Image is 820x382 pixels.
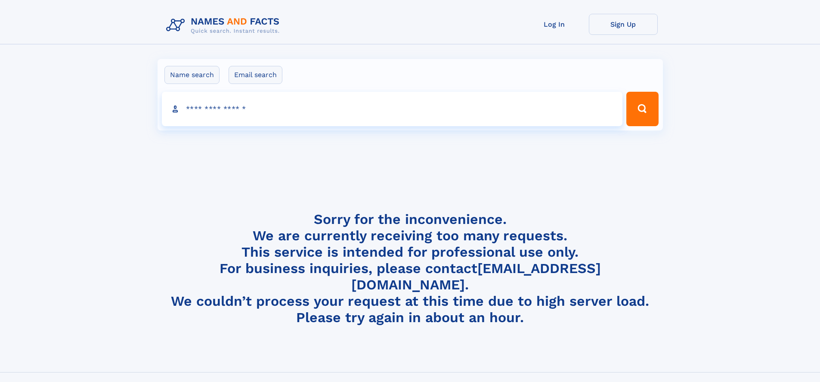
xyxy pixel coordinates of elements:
[164,66,220,84] label: Name search
[520,14,589,35] a: Log In
[589,14,658,35] a: Sign Up
[162,92,623,126] input: search input
[229,66,282,84] label: Email search
[163,14,287,37] img: Logo Names and Facts
[163,211,658,326] h4: Sorry for the inconvenience. We are currently receiving too many requests. This service is intend...
[626,92,658,126] button: Search Button
[351,260,601,293] a: [EMAIL_ADDRESS][DOMAIN_NAME]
